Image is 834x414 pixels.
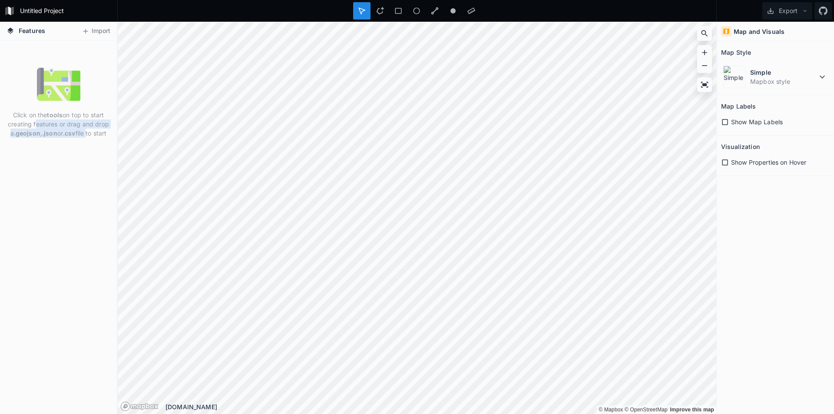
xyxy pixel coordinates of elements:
dt: Simple [750,68,817,77]
h2: Map Labels [721,99,756,113]
strong: .csv [63,129,76,137]
p: Click on the on top to start creating features or drag and drop a , or file to start [7,110,110,138]
h4: Map and Visuals [734,27,784,36]
strong: .geojson [14,129,40,137]
h2: Map Style [721,46,751,59]
span: Show Properties on Hover [731,158,806,167]
span: Features [19,26,45,35]
a: Map feedback [670,407,714,413]
a: OpenStreetMap [625,407,668,413]
strong: tools [47,111,63,119]
strong: .json [42,129,57,137]
a: Mapbox [599,407,623,413]
div: [DOMAIN_NAME] [165,402,716,411]
img: Simple [723,66,746,88]
span: Show Map Labels [731,117,783,126]
a: Mapbox logo [120,401,159,411]
dd: Mapbox style [750,77,817,86]
button: Import [77,24,115,38]
button: Export [762,2,812,20]
img: empty [37,63,80,106]
h2: Visualization [721,140,760,153]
